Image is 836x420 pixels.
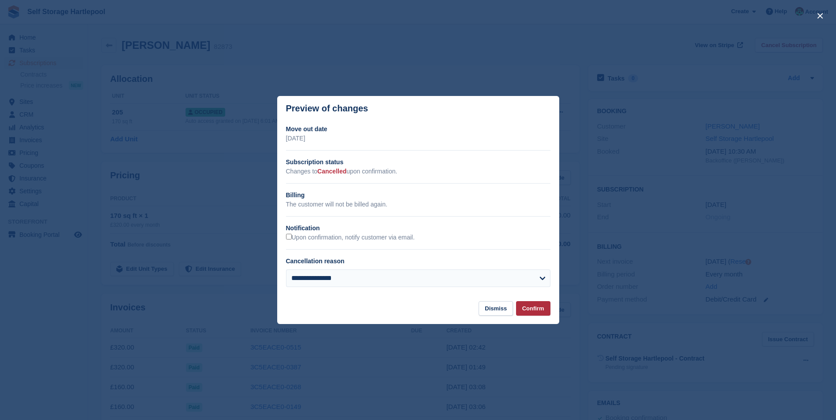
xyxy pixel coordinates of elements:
button: Dismiss [479,301,513,316]
p: [DATE] [286,134,550,143]
label: Upon confirmation, notify customer via email. [286,234,415,242]
button: Confirm [516,301,550,316]
p: Preview of changes [286,103,368,114]
h2: Billing [286,191,550,200]
p: Changes to upon confirmation. [286,167,550,176]
h2: Subscription status [286,158,550,167]
button: close [813,9,827,23]
input: Upon confirmation, notify customer via email. [286,234,292,239]
label: Cancellation reason [286,258,345,265]
span: Cancelled [317,168,346,175]
p: The customer will not be billed again. [286,200,550,209]
h2: Move out date [286,125,550,134]
h2: Notification [286,224,550,233]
